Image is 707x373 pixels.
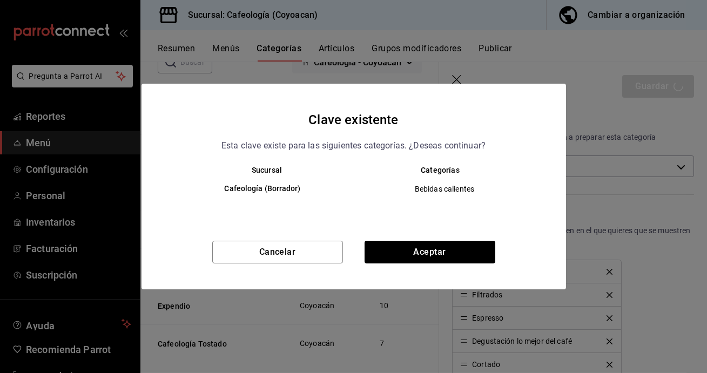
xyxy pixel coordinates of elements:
[354,166,544,174] th: Categorías
[180,183,345,195] h6: Cafeología (Borrador)
[308,110,398,130] h4: Clave existente
[163,166,354,174] th: Sucursal
[221,139,486,153] p: Esta clave existe para las siguientes categorías. ¿Deseas continuar?
[363,184,527,194] span: Bebidas calientes
[212,241,343,263] button: Cancelar
[365,241,495,263] button: Aceptar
